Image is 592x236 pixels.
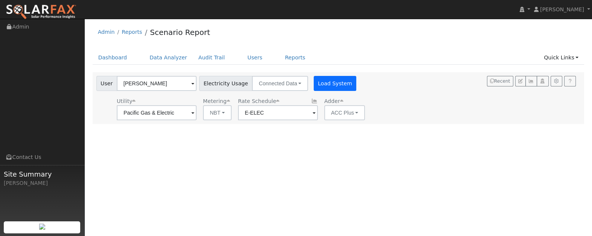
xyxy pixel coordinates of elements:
a: Scenario Report [150,28,210,37]
a: Admin [98,29,115,35]
img: retrieve [39,224,45,230]
button: Login As [537,76,548,86]
span: [PERSON_NAME] [540,6,584,12]
div: Adder [324,97,365,105]
button: NBT [203,105,232,120]
a: Reports [279,51,311,65]
a: Help Link [564,76,576,86]
span: User [96,76,117,91]
a: Quick Links [538,51,584,65]
span: Site Summary [4,169,81,179]
button: Connected Data [252,76,308,91]
span: Alias: HETOUB [238,98,279,104]
button: Multi-Series Graph [525,76,537,86]
a: Data Analyzer [144,51,193,65]
button: Recent [487,76,513,86]
div: Utility [117,97,197,105]
button: Edit User [515,76,526,86]
button: Load System [314,76,357,91]
button: ACC Plus [324,105,365,120]
a: Dashboard [93,51,133,65]
span: Electricity Usage [199,76,252,91]
div: Metering [203,97,232,105]
img: SolarFax [6,4,76,20]
button: Settings [551,76,562,86]
input: Select a Rate Schedule [238,105,318,120]
a: Audit Trail [193,51,230,65]
a: Reports [122,29,142,35]
input: Select a Utility [117,105,197,120]
input: Select a User [117,76,197,91]
a: Users [242,51,268,65]
div: [PERSON_NAME] [4,179,81,187]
